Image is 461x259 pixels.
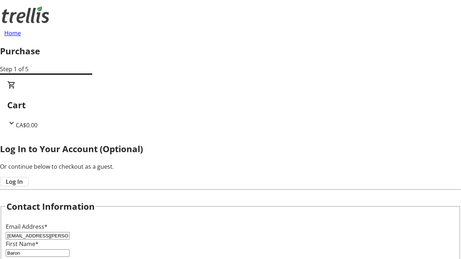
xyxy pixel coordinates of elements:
label: Email Address* [6,223,48,231]
h2: Contact Information [6,200,95,213]
span: CA$0.00 [16,121,37,129]
h2: Cart [7,99,454,112]
div: CartCA$0.00 [7,81,454,129]
label: First Name* [6,240,39,248]
span: Log In [6,177,23,186]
